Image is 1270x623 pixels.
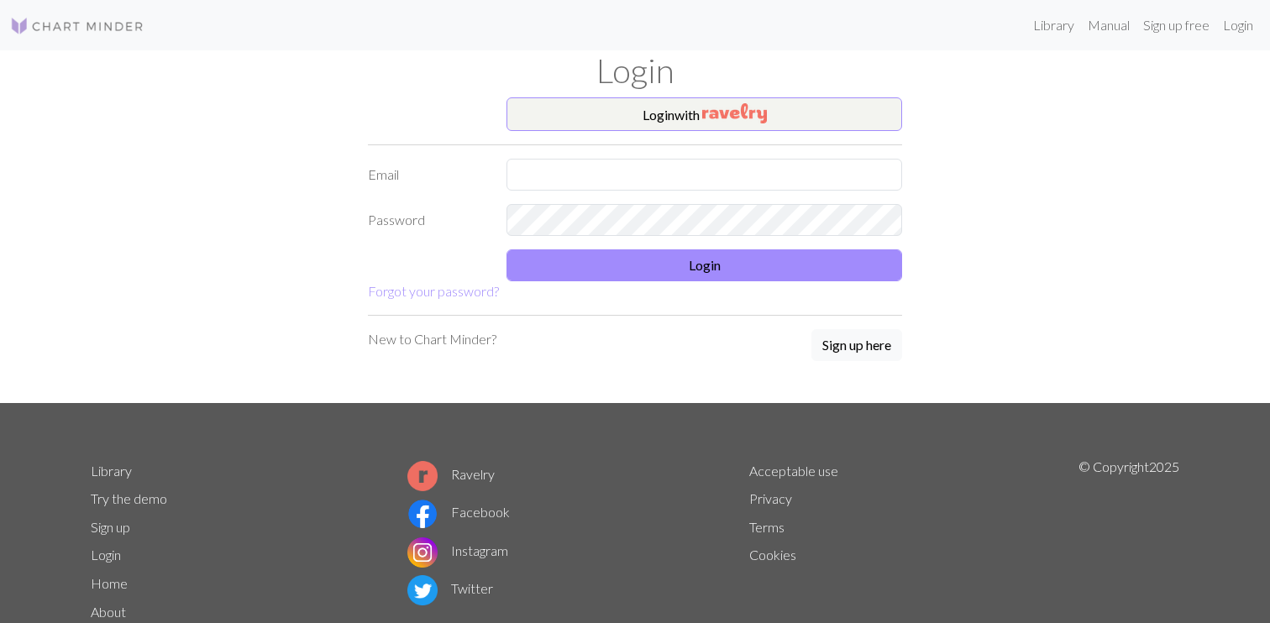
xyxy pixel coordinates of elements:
button: Loginwith [506,97,902,131]
a: Acceptable use [749,463,838,479]
img: Twitter logo [407,575,438,605]
img: Ravelry [702,103,767,123]
button: Sign up here [811,329,902,361]
a: About [91,604,126,620]
a: Sign up here [811,329,902,363]
a: Library [91,463,132,479]
label: Email [358,159,496,191]
img: Ravelry logo [407,461,438,491]
a: Sign up [91,519,130,535]
a: Instagram [407,542,508,558]
a: Manual [1081,8,1136,42]
a: Library [1026,8,1081,42]
a: Privacy [749,490,792,506]
p: New to Chart Minder? [368,329,496,349]
a: Try the demo [91,490,167,506]
a: Twitter [407,580,493,596]
a: Cookies [749,547,796,563]
img: Logo [10,16,144,36]
a: Terms [749,519,785,535]
button: Login [506,249,902,281]
h1: Login [81,50,1189,91]
a: Forgot your password? [368,283,499,299]
a: Facebook [407,504,510,520]
a: Sign up free [1136,8,1216,42]
a: Login [1216,8,1260,42]
label: Password [358,204,496,236]
img: Instagram logo [407,537,438,568]
a: Home [91,575,128,591]
a: Login [91,547,121,563]
a: Ravelry [407,466,495,482]
img: Facebook logo [407,499,438,529]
